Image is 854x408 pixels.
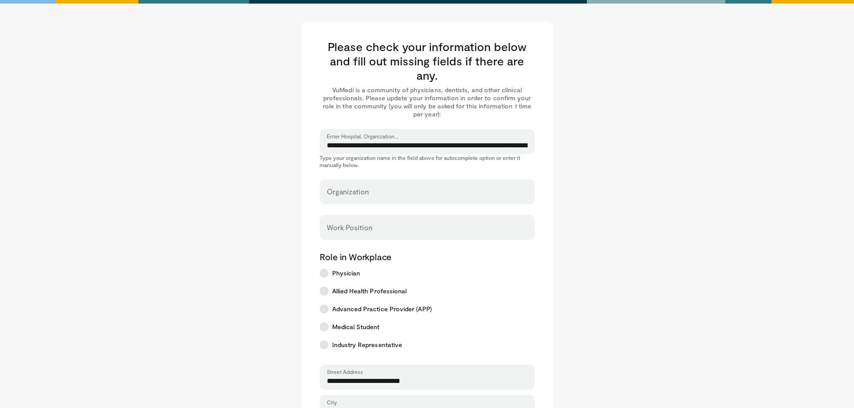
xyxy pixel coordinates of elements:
label: Enter Hospital, Organization... [327,133,399,140]
span: Physician [332,269,360,278]
label: Work Position [327,219,373,236]
span: Allied Health Professional [332,287,407,296]
span: Industry Representative [332,340,403,349]
p: Type your organization name in the field above for autocomplete option or enter it manually below. [320,154,535,168]
label: Organization [327,183,369,201]
label: City [327,399,337,406]
p: Role in Workplace [320,251,535,262]
span: Medical Student [332,322,380,331]
span: Advanced Practice Provider (APP) [332,305,432,314]
label: Street Address [327,368,363,375]
p: VuMedi is a community of physicians, dentists, and other clinical professionals. Please update yo... [320,86,535,118]
h3: Please check your information below and fill out missing fields if there are any. [320,39,535,82]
